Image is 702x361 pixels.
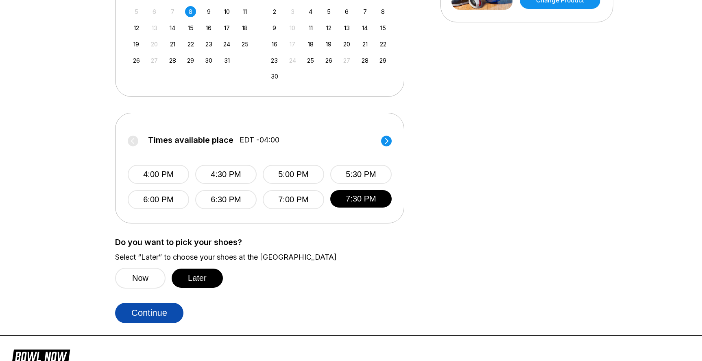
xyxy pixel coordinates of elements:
button: 7:30 PM [330,190,392,208]
div: Choose Thursday, November 20th, 2025 [341,39,352,50]
div: Choose Friday, October 31st, 2025 [221,55,232,66]
button: 6:30 PM [195,190,257,209]
div: Choose Friday, November 14th, 2025 [360,22,371,33]
div: Choose Friday, October 17th, 2025 [221,22,232,33]
div: Choose Saturday, October 25th, 2025 [240,39,251,50]
button: Now [115,268,166,289]
div: Choose Saturday, November 8th, 2025 [377,6,388,17]
div: Choose Wednesday, October 22nd, 2025 [185,39,196,50]
div: Choose Saturday, October 18th, 2025 [240,22,251,33]
div: Choose Tuesday, November 25th, 2025 [305,55,316,66]
div: Not available Sunday, October 5th, 2025 [131,6,142,17]
div: Choose Thursday, November 13th, 2025 [341,22,352,33]
div: Choose Thursday, October 23rd, 2025 [203,39,214,50]
div: Choose Saturday, November 15th, 2025 [377,22,388,33]
button: 6:00 PM [128,190,189,209]
div: Choose Sunday, October 26th, 2025 [131,55,142,66]
div: Choose Friday, October 24th, 2025 [221,39,232,50]
div: Choose Saturday, November 29th, 2025 [377,55,388,66]
div: Choose Thursday, October 16th, 2025 [203,22,214,33]
div: Choose Tuesday, November 18th, 2025 [305,39,316,50]
div: Not available Monday, November 17th, 2025 [287,39,298,50]
div: Choose Wednesday, November 5th, 2025 [323,6,334,17]
button: Continue [115,303,183,323]
button: 4:00 PM [128,165,189,184]
div: Choose Friday, October 10th, 2025 [221,6,232,17]
div: Choose Tuesday, November 4th, 2025 [305,6,316,17]
div: Choose Saturday, November 22nd, 2025 [377,39,388,50]
div: Choose Tuesday, October 21st, 2025 [167,39,178,50]
div: Choose Friday, November 28th, 2025 [360,55,371,66]
div: Choose Sunday, November 23rd, 2025 [269,55,280,66]
div: Choose Wednesday, October 29th, 2025 [185,55,196,66]
div: Choose Sunday, October 19th, 2025 [131,39,142,50]
div: Not available Monday, November 3rd, 2025 [287,6,298,17]
span: EDT -04:00 [240,136,279,144]
div: Choose Sunday, November 2nd, 2025 [269,6,280,17]
div: Choose Sunday, November 16th, 2025 [269,39,280,50]
div: Choose Wednesday, October 8th, 2025 [185,6,196,17]
div: Choose Thursday, October 30th, 2025 [203,55,214,66]
div: Not available Monday, October 6th, 2025 [149,6,160,17]
div: Choose Thursday, November 6th, 2025 [341,6,352,17]
div: Choose Friday, November 7th, 2025 [360,6,371,17]
button: 7:00 PM [263,190,324,209]
button: 5:00 PM [263,165,324,184]
div: Not available Monday, November 24th, 2025 [287,55,298,66]
div: Choose Wednesday, October 15th, 2025 [185,22,196,33]
div: Not available Tuesday, October 7th, 2025 [167,6,178,17]
div: Not available Monday, November 10th, 2025 [287,22,298,33]
span: Times available place [148,136,233,144]
div: Choose Sunday, November 30th, 2025 [269,71,280,82]
div: Choose Tuesday, October 28th, 2025 [167,55,178,66]
label: Do you want to pick your shoes? [115,238,416,247]
div: Choose Tuesday, November 11th, 2025 [305,22,316,33]
div: Not available Thursday, November 27th, 2025 [341,55,352,66]
div: Choose Wednesday, November 12th, 2025 [323,22,334,33]
div: Choose Thursday, October 9th, 2025 [203,6,214,17]
div: Choose Friday, November 21st, 2025 [360,39,371,50]
div: Not available Monday, October 27th, 2025 [149,55,160,66]
label: Select “Later” to choose your shoes at the [GEOGRAPHIC_DATA] [115,253,416,262]
div: Choose Wednesday, November 26th, 2025 [323,55,334,66]
div: Not available Monday, October 20th, 2025 [149,39,160,50]
button: Later [172,269,223,288]
div: Not available Monday, October 13th, 2025 [149,22,160,33]
div: Choose Sunday, October 12th, 2025 [131,22,142,33]
div: Choose Wednesday, November 19th, 2025 [323,39,334,50]
div: Choose Tuesday, October 14th, 2025 [167,22,178,33]
div: Choose Saturday, October 11th, 2025 [240,6,251,17]
div: Choose Sunday, November 9th, 2025 [269,22,280,33]
button: 5:30 PM [330,165,392,184]
button: 4:30 PM [195,165,257,184]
